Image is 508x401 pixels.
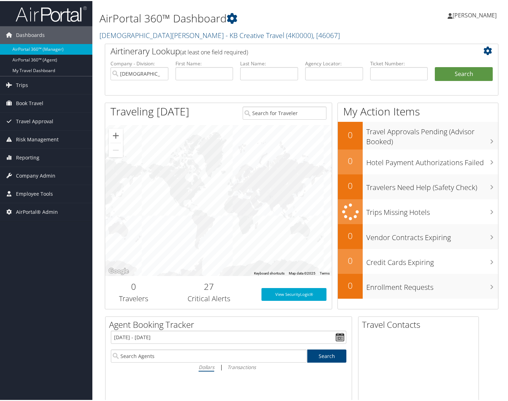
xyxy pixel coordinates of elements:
h3: Travelers [110,293,157,303]
a: 0Hotel Payment Authorizations Failed [338,148,498,173]
h3: Critical Alerts [167,293,251,303]
input: Search for Traveler [243,105,326,119]
i: Dollars [199,363,214,369]
h1: My Action Items [338,103,498,118]
h2: 0 [110,280,157,292]
span: Book Travel [16,93,43,111]
h3: Travelers Need Help (Safety Check) [366,178,498,191]
h2: 0 [338,278,363,291]
a: Open this area in Google Maps (opens a new window) [107,266,130,275]
button: Keyboard shortcuts [254,270,285,275]
h1: Traveling [DATE] [110,103,189,118]
span: Reporting [16,148,39,166]
a: Terms (opens in new tab) [320,270,330,274]
a: [DEMOGRAPHIC_DATA][PERSON_NAME] - KB Creative Travel [99,29,340,39]
span: Travel Approval [16,112,53,129]
span: [PERSON_NAME] [453,10,497,18]
button: Zoom out [109,142,123,156]
span: Company Admin [16,166,55,184]
button: Zoom in [109,128,123,142]
h2: Travel Contacts [362,318,479,330]
button: Search [435,66,493,80]
h2: 0 [338,128,363,140]
span: Employee Tools [16,184,53,202]
div: | [111,362,346,370]
h2: 0 [338,229,363,241]
span: Risk Management [16,130,59,147]
h2: 0 [338,179,363,191]
a: 0Travelers Need Help (Safety Check) [338,173,498,198]
a: View SecurityLogic® [261,287,326,300]
label: First Name: [175,59,233,66]
span: AirPortal® Admin [16,202,58,220]
h2: Airtinerary Lookup [110,44,460,56]
a: 0Credit Cards Expiring [338,248,498,273]
a: Trips Missing Hotels [338,198,498,223]
span: Map data ©2025 [289,270,315,274]
h1: AirPortal 360™ Dashboard [99,10,369,25]
h3: Hotel Payment Authorizations Failed [366,153,498,167]
h3: Trips Missing Hotels [366,203,498,216]
span: (at least one field required) [180,47,248,55]
a: [PERSON_NAME] [448,4,504,25]
h3: Vendor Contracts Expiring [366,228,498,242]
h2: Agent Booking Tracker [109,318,352,330]
input: Search Agents [111,348,307,362]
img: Google [107,266,130,275]
h2: 0 [338,254,363,266]
h2: 0 [338,154,363,166]
h3: Credit Cards Expiring [366,253,498,266]
h2: 27 [167,280,251,292]
h3: Enrollment Requests [366,278,498,291]
a: 0Vendor Contracts Expiring [338,223,498,248]
span: Dashboards [16,25,45,43]
h3: Travel Approvals Pending (Advisor Booked) [366,122,498,146]
label: Agency Locator: [305,59,363,66]
label: Ticket Number: [370,59,428,66]
span: Trips [16,75,28,93]
label: Last Name: [240,59,298,66]
a: Search [307,348,347,362]
label: Company - Division: [110,59,168,66]
i: Transactions [227,363,256,369]
span: ( 4K0000 ) [286,29,313,39]
a: 0Travel Approvals Pending (Advisor Booked) [338,121,498,148]
img: airportal-logo.png [16,5,87,21]
a: 0Enrollment Requests [338,273,498,298]
span: , [ 46067 ] [313,29,340,39]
